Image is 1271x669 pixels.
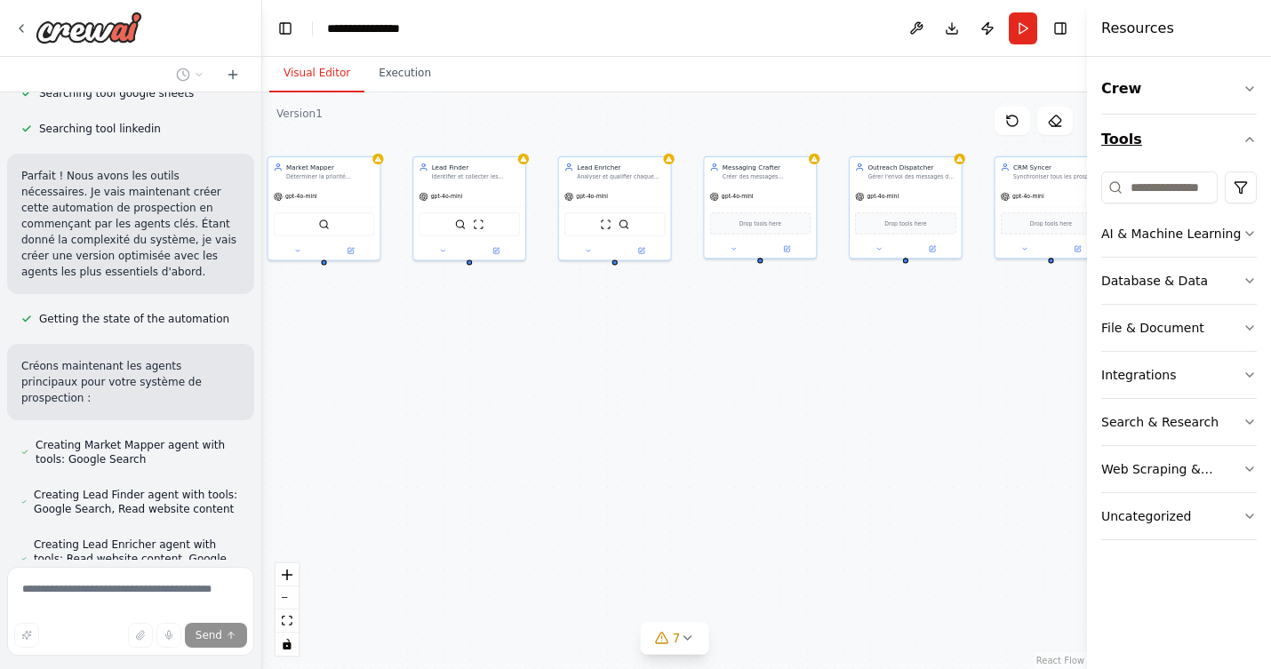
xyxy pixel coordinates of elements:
[907,243,958,254] button: Open in side panel
[849,156,963,259] div: Outreach DispatcherGérer l'envoi des messages de prospection via email après validation humaine. ...
[39,312,229,326] span: Getting the state of the automation
[364,55,445,92] button: Execution
[884,219,926,227] span: Drop tools here
[269,55,364,92] button: Visual Editor
[616,245,667,256] button: Open in side panel
[723,173,811,180] div: Créer des messages personnalisés et percutants pour chaque prospect : 3 variantes d'email court (...
[412,156,526,261] div: Lead FinderIdentifier et collecter les contacts qualifiés des responsables de pôles déchets, resp...
[286,173,374,180] div: Déterminer la priorité géographique et identifier les organismes cibles (métropoles, communautés ...
[455,219,466,229] img: SerplyWebSearchTool
[576,193,608,200] span: gpt-4o-mini
[1051,243,1103,254] button: Open in side panel
[673,629,681,647] span: 7
[196,628,222,642] span: Send
[867,173,955,180] div: Gérer l'envoi des messages de prospection via email après validation humaine. Suivre les ouvertur...
[1101,64,1257,114] button: Crew
[36,12,142,44] img: Logo
[325,245,377,256] button: Open in side panel
[276,563,299,586] button: zoom in
[558,156,672,261] div: Lead EnricherAnalyser et qualifier chaque prospect en vérifiant l'adéquation entre notre offre de...
[285,193,317,200] span: gpt-4o-mini
[169,64,212,85] button: Switch to previous chat
[21,168,240,280] p: Parfait ! Nous avons les outils nécessaires. Je vais maintenant créer cette automation de prospec...
[577,173,665,180] div: Analyser et qualifier chaque prospect en vérifiant l'adéquation entre notre offre de supports de ...
[1101,507,1191,525] div: Uncategorized
[995,156,1108,259] div: CRM SyncerSynchroniser tous les prospects et actions avec HubSpot, gérer la déduplication en comp...
[1101,258,1257,304] button: Database & Data
[1101,164,1257,554] div: Tools
[703,156,817,259] div: Messaging CrafterCréer des messages personnalisés et percutants pour chaque prospect : 3 variante...
[21,358,240,406] p: Créons maintenant les agents principaux pour votre système de prospection :
[276,609,299,633] button: fit view
[432,173,520,180] div: Identifier et collecter les contacts qualifiés des responsables de pôles déchets, responsables co...
[641,622,709,655] button: 7
[276,563,299,656] div: React Flow controls
[268,156,381,261] div: Market MapperDéterminer la priorité géographique et identifier les organismes cibles (métropoles,...
[276,107,323,121] div: Version 1
[470,245,522,256] button: Open in side panel
[1101,399,1257,445] button: Search & Research
[1036,656,1084,665] a: React Flow attribution
[286,163,374,171] div: Market Mapper
[276,586,299,609] button: zoom out
[1101,115,1257,164] button: Tools
[128,623,153,648] button: Upload files
[36,438,240,466] span: Creating Market Mapper agent with tools: Google Search
[1101,493,1257,539] button: Uncategorized
[34,538,240,580] span: Creating Lead Enricher agent with tools: Read website content, Google Search
[1101,352,1257,398] button: Integrations
[1101,18,1174,39] h4: Resources
[1101,319,1204,337] div: File & Document
[722,193,754,200] span: gpt-4o-mini
[867,193,899,200] span: gpt-4o-mini
[318,219,329,229] img: SerplyWebSearchTool
[1101,225,1241,243] div: AI & Machine Learning
[156,623,181,648] button: Click to speak your automation idea
[1101,413,1219,431] div: Search & Research
[1101,211,1257,257] button: AI & Machine Learning
[1101,272,1208,290] div: Database & Data
[1101,460,1243,478] div: Web Scraping & Browsing
[273,16,298,41] button: Hide left sidebar
[1101,366,1176,384] div: Integrations
[219,64,247,85] button: Start a new chat
[185,623,247,648] button: Send
[1030,219,1072,227] span: Drop tools here
[39,122,161,136] span: Searching tool linkedin
[39,86,194,100] span: Searching tool google sheets
[14,623,39,648] button: Improve this prompt
[600,219,611,229] img: ScrapeWebsiteTool
[431,193,463,200] span: gpt-4o-mini
[1101,305,1257,351] button: File & Document
[867,163,955,171] div: Outreach Dispatcher
[327,20,419,37] nav: breadcrumb
[1012,193,1044,200] span: gpt-4o-mini
[1101,446,1257,492] button: Web Scraping & Browsing
[1013,163,1101,171] div: CRM Syncer
[276,633,299,656] button: toggle interactivity
[1048,16,1073,41] button: Hide right sidebar
[761,243,812,254] button: Open in side panel
[1013,173,1101,180] div: Synchroniser tous les prospects et actions avec HubSpot, gérer la déduplication en comparant avec...
[619,219,629,229] img: SerplyWebSearchTool
[739,219,781,227] span: Drop tools here
[577,163,665,171] div: Lead Enricher
[723,163,811,171] div: Messaging Crafter
[473,219,484,229] img: ScrapeWebsiteTool
[432,163,520,171] div: Lead Finder
[34,488,240,516] span: Creating Lead Finder agent with tools: Google Search, Read website content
